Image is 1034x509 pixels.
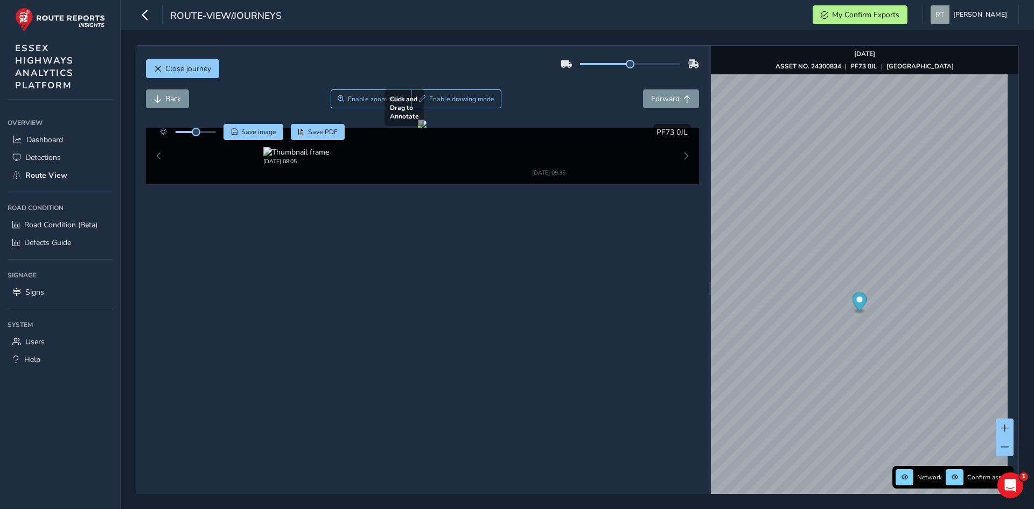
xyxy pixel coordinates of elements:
span: [PERSON_NAME] [953,5,1007,24]
img: rr logo [15,8,105,32]
button: Save [223,124,283,140]
img: diamond-layout [931,5,949,24]
div: [DATE] 09:35 [516,146,582,154]
span: Detections [25,152,61,163]
button: My Confirm Exports [813,5,907,24]
iframe: Intercom live chat [997,472,1023,498]
button: Close journey [146,59,219,78]
span: Save image [241,128,276,136]
a: Users [8,333,113,351]
span: Save PDF [308,128,338,136]
div: | | [775,62,954,71]
span: PF73 0JL [656,127,688,137]
div: [DATE] 08:05 [263,146,329,154]
strong: PF73 0JL [850,62,877,71]
span: My Confirm Exports [832,10,899,20]
span: Help [24,354,40,365]
div: Signage [8,267,113,283]
img: Thumbnail frame [263,136,329,146]
div: Road Condition [8,200,113,216]
img: Thumbnail frame [516,136,582,146]
button: [PERSON_NAME] [931,5,1011,24]
span: Enable zoom mode [348,95,405,103]
strong: ASSET NO. 24300834 [775,62,841,71]
strong: [DATE] [854,50,875,58]
span: Dashboard [26,135,63,145]
a: Detections [8,149,113,166]
div: System [8,317,113,333]
span: Enable drawing mode [429,95,494,103]
span: Confirm assets [967,473,1010,482]
span: Close journey [165,64,211,74]
span: Users [25,337,45,347]
span: ESSEX HIGHWAYS ANALYTICS PLATFORM [15,42,74,92]
span: route-view/journeys [170,9,282,24]
button: Forward [643,89,699,108]
a: Help [8,351,113,368]
span: Signs [25,287,44,297]
span: Defects Guide [24,238,71,248]
a: Road Condition (Beta) [8,216,113,234]
span: Network [917,473,942,482]
button: Back [146,89,189,108]
a: Dashboard [8,131,113,149]
span: Road Condition (Beta) [24,220,97,230]
a: Defects Guide [8,234,113,252]
button: PDF [291,124,345,140]
span: Route View [25,170,67,180]
button: Zoom [331,89,412,108]
span: Forward [651,94,680,104]
div: Map marker [852,292,867,315]
a: Route View [8,166,113,184]
a: Signs [8,283,113,301]
button: Draw [411,89,501,108]
span: 1 [1019,472,1028,481]
strong: [GEOGRAPHIC_DATA] [886,62,954,71]
div: Overview [8,115,113,131]
span: Back [165,94,181,104]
